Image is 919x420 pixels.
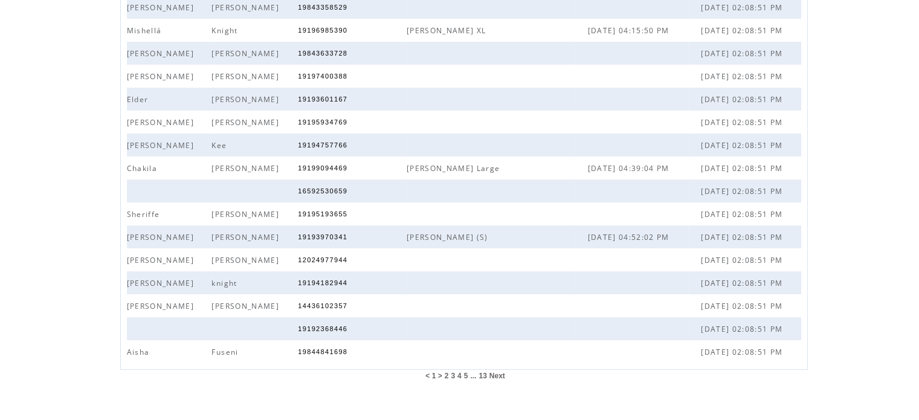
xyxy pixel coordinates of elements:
[701,324,785,334] span: [DATE] 02:08:51 PM
[127,301,197,311] span: [PERSON_NAME]
[701,186,785,196] span: [DATE] 02:08:51 PM
[211,209,282,219] span: [PERSON_NAME]
[701,255,785,265] span: [DATE] 02:08:51 PM
[297,187,349,195] span: 16592530659
[297,233,349,241] span: 19193970341
[211,48,282,59] span: [PERSON_NAME]
[211,278,240,288] span: knight
[211,347,241,357] span: Fuseni
[479,372,486,380] a: 13
[701,25,785,36] span: [DATE] 02:08:51 PM
[451,372,455,380] a: 3
[587,232,672,242] span: [DATE] 04:52:02 PM
[297,347,349,356] span: 19844841698
[587,25,672,36] span: [DATE] 04:15:50 PM
[701,94,785,105] span: [DATE] 02:08:51 PM
[297,256,349,264] span: 12024977944
[297,95,349,103] span: 19193601167
[127,209,163,219] span: Sheriffe
[211,2,282,13] span: [PERSON_NAME]
[701,2,785,13] span: [DATE] 02:08:51 PM
[457,372,462,380] a: 4
[127,140,197,150] span: [PERSON_NAME]
[127,25,165,36] span: Mishellá
[211,117,282,128] span: [PERSON_NAME]
[297,118,349,126] span: 19195934769
[701,209,785,219] span: [DATE] 02:08:51 PM
[211,71,282,82] span: [PERSON_NAME]
[211,255,282,265] span: [PERSON_NAME]
[701,278,785,288] span: [DATE] 02:08:51 PM
[211,94,282,105] span: [PERSON_NAME]
[407,163,503,173] span: [PERSON_NAME] Large
[297,210,349,218] span: 19195193655
[297,164,349,172] span: 19199094469
[127,2,197,13] span: [PERSON_NAME]
[127,163,160,173] span: Chakila
[587,163,672,173] span: [DATE] 04:39:04 PM
[701,140,785,150] span: [DATE] 02:08:51 PM
[211,140,230,150] span: Kee
[297,3,349,11] span: 19843358529
[701,301,785,311] span: [DATE] 02:08:51 PM
[297,72,349,80] span: 19197400388
[297,49,349,57] span: 19843633728
[127,94,152,105] span: Elder
[297,141,349,149] span: 19194757766
[407,232,491,242] span: [PERSON_NAME] (S)
[464,372,468,380] a: 5
[489,372,505,380] a: Next
[127,278,197,288] span: [PERSON_NAME]
[297,302,349,310] span: 14436102357
[127,232,197,242] span: [PERSON_NAME]
[127,48,197,59] span: [PERSON_NAME]
[211,163,282,173] span: [PERSON_NAME]
[445,372,449,380] a: 2
[701,232,785,242] span: [DATE] 02:08:51 PM
[211,301,282,311] span: [PERSON_NAME]
[127,347,153,357] span: Aisha
[701,347,785,357] span: [DATE] 02:08:51 PM
[407,25,489,36] span: [PERSON_NAME] XL
[470,372,476,380] span: ...
[701,117,785,128] span: [DATE] 02:08:51 PM
[127,71,197,82] span: [PERSON_NAME]
[127,255,197,265] span: [PERSON_NAME]
[297,26,349,34] span: 19196985390
[297,279,349,287] span: 19194182944
[127,117,197,128] span: [PERSON_NAME]
[297,325,349,333] span: 19192368446
[701,71,785,82] span: [DATE] 02:08:51 PM
[211,232,282,242] span: [PERSON_NAME]
[211,25,240,36] span: Knight
[425,372,442,380] span: < 1 >
[701,163,785,173] span: [DATE] 02:08:51 PM
[701,48,785,59] span: [DATE] 02:08:51 PM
